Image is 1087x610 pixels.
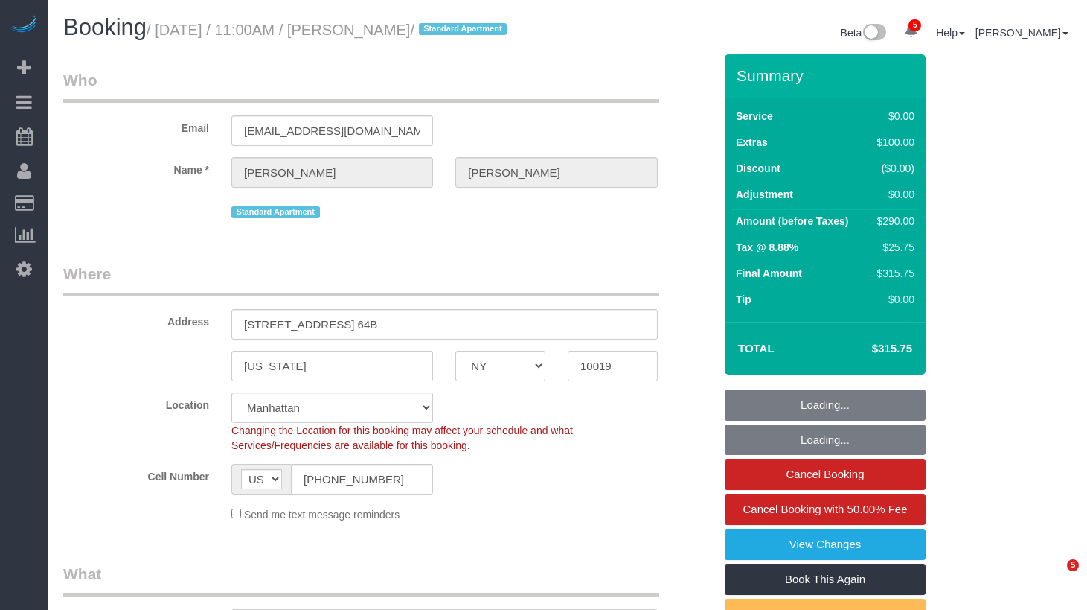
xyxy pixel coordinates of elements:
label: Email [52,115,220,136]
a: Cancel Booking [725,459,926,490]
div: $315.75 [871,266,914,281]
input: Email [231,115,433,146]
div: $0.00 [871,109,914,124]
input: City [231,351,433,381]
input: Cell Number [291,464,433,495]
a: Help [936,27,965,39]
a: Book This Again [725,564,926,595]
label: Discount [736,161,780,176]
label: Amount (before Taxes) [736,214,848,229]
input: Last Name [455,157,657,188]
label: Cell Number [52,464,220,484]
a: [PERSON_NAME] [975,27,1068,39]
h4: $315.75 [827,343,912,355]
a: Beta [841,27,887,39]
a: 5 [897,15,926,48]
a: View Changes [725,529,926,560]
small: / [DATE] / 11:00AM / [PERSON_NAME] [147,22,511,38]
span: Send me text message reminders [244,509,400,521]
label: Final Amount [736,266,802,281]
label: Name * [52,157,220,177]
div: $0.00 [871,187,914,202]
img: New interface [862,24,886,43]
strong: Total [738,342,775,355]
span: 5 [1067,559,1079,571]
label: Service [736,109,773,124]
span: Standard Apartment [419,23,507,35]
legend: Where [63,263,659,296]
span: Standard Apartment [231,206,320,218]
span: / [410,22,511,38]
label: Extras [736,135,768,150]
legend: What [63,563,659,597]
h3: Summary [737,67,918,84]
a: Cancel Booking with 50.00% Fee [725,494,926,525]
span: Booking [63,14,147,40]
span: Cancel Booking with 50.00% Fee [743,503,908,515]
label: Tip [736,292,751,307]
label: Tax @ 8.88% [736,240,798,255]
input: Zip Code [568,351,658,381]
div: $100.00 [871,135,914,150]
div: ($0.00) [871,161,914,176]
label: Location [52,393,220,413]
label: Address [52,309,220,329]
div: $25.75 [871,240,914,255]
div: $290.00 [871,214,914,229]
span: Changing the Location for this booking may affect your schedule and what Services/Frequencies are... [231,425,573,451]
legend: Who [63,69,659,103]
div: $0.00 [871,292,914,307]
input: First Name [231,157,433,188]
img: Automaid Logo [9,15,39,36]
label: Adjustment [736,187,793,202]
span: 5 [908,19,921,31]
iframe: Intercom live chat [1036,559,1072,595]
